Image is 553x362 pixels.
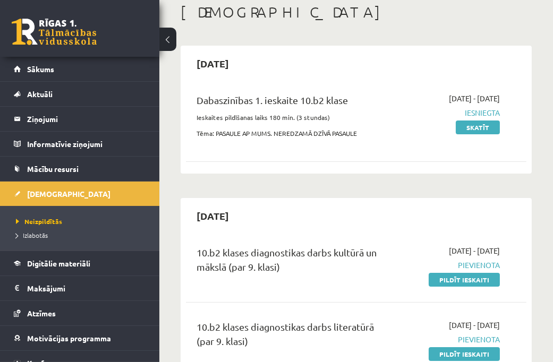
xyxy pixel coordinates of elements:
a: Rīgas 1. Tālmācības vidusskola [12,19,97,45]
h2: [DATE] [186,51,240,76]
span: [DATE] - [DATE] [449,93,500,104]
a: Pildīt ieskaiti [429,347,500,361]
span: Neizpildītās [16,217,62,226]
p: Ieskaites pildīšanas laiks 180 min. (3 stundas) [197,113,394,122]
a: Mācību resursi [14,157,146,181]
span: Izlabotās [16,231,48,239]
a: Maksājumi [14,276,146,300]
span: Atzīmes [27,308,56,318]
a: Digitālie materiāli [14,251,146,275]
a: Izlabotās [16,230,149,240]
h1: [DEMOGRAPHIC_DATA] [181,3,532,21]
a: Aktuāli [14,82,146,106]
div: Dabaszinības 1. ieskaite 10.b2 klase [197,93,394,113]
a: Pildīt ieskaiti [429,273,500,287]
legend: Ziņojumi [27,107,146,131]
span: Iesniegta [410,107,500,118]
span: Aktuāli [27,89,53,99]
a: Neizpildītās [16,217,149,226]
span: [DATE] - [DATE] [449,245,500,256]
span: Pievienota [410,334,500,345]
span: [DEMOGRAPHIC_DATA] [27,189,110,199]
a: Sākums [14,57,146,81]
legend: Informatīvie ziņojumi [27,132,146,156]
span: [DATE] - [DATE] [449,320,500,331]
p: Tēma: PASAULE AP MUMS. NEREDZAMĀ DZĪVĀ PASAULE [197,128,394,138]
a: Informatīvie ziņojumi [14,132,146,156]
span: Digitālie materiāli [27,258,90,268]
a: Ziņojumi [14,107,146,131]
a: Skatīt [456,120,500,134]
div: 10.b2 klases diagnostikas darbs kultūrā un mākslā (par 9. klasi) [197,245,394,279]
a: Motivācijas programma [14,326,146,350]
legend: Maksājumi [27,276,146,300]
span: Mācību resursi [27,164,79,174]
span: Pievienota [410,260,500,271]
a: [DEMOGRAPHIC_DATA] [14,182,146,206]
div: 10.b2 klases diagnostikas darbs literatūrā (par 9. klasi) [197,320,394,354]
a: Atzīmes [14,301,146,325]
span: Sākums [27,64,54,74]
h2: [DATE] [186,203,240,228]
span: Motivācijas programma [27,333,111,343]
